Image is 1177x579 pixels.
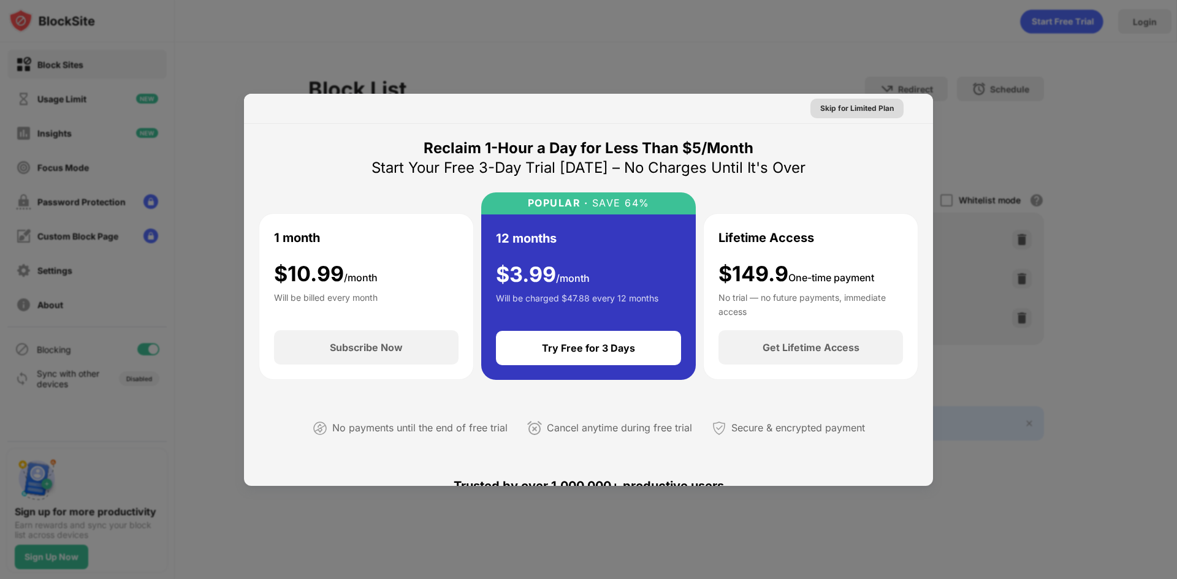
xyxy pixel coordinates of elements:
div: Secure & encrypted payment [731,419,865,437]
span: One-time payment [788,271,874,284]
div: Will be charged $47.88 every 12 months [496,292,658,316]
div: Skip for Limited Plan [820,102,894,115]
div: Start Your Free 3-Day Trial [DATE] – No Charges Until It's Over [371,158,806,178]
div: No payments until the end of free trial [332,419,508,437]
div: Trusted by over 1,000,000+ productive users [259,456,918,515]
img: secured-payment [712,421,726,436]
div: Try Free for 3 Days [542,342,635,354]
div: POPULAR · [528,197,588,209]
span: /month [344,271,378,284]
div: $149.9 [718,262,874,287]
span: /month [556,272,590,284]
div: Lifetime Access [718,229,814,247]
div: SAVE 64% [588,197,650,209]
div: Cancel anytime during free trial [547,419,692,437]
div: Reclaim 1-Hour a Day for Less Than $5/Month [424,138,753,158]
img: not-paying [313,421,327,436]
div: $ 10.99 [274,262,378,287]
div: 12 months [496,229,557,248]
div: Get Lifetime Access [763,341,859,354]
div: Subscribe Now [330,341,403,354]
div: 1 month [274,229,320,247]
img: cancel-anytime [527,421,542,436]
div: No trial — no future payments, immediate access [718,291,903,316]
div: Will be billed every month [274,291,378,316]
div: $ 3.99 [496,262,590,287]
